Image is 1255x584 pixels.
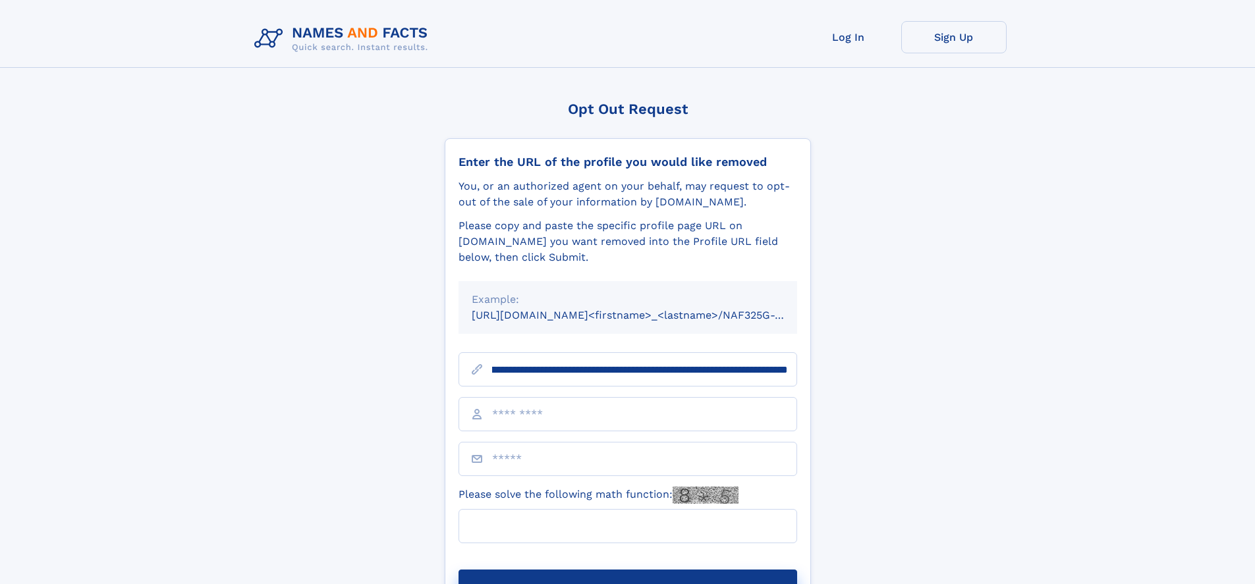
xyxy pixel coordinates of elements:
[459,178,797,210] div: You, or an authorized agent on your behalf, may request to opt-out of the sale of your informatio...
[445,101,811,117] div: Opt Out Request
[459,155,797,169] div: Enter the URL of the profile you would like removed
[472,292,784,307] div: Example:
[249,21,439,57] img: Logo Names and Facts
[459,218,797,265] div: Please copy and paste the specific profile page URL on [DOMAIN_NAME] you want removed into the Pr...
[901,21,1007,53] a: Sign Up
[796,21,901,53] a: Log In
[472,309,822,321] small: [URL][DOMAIN_NAME]<firstname>_<lastname>/NAF325G-xxxxxxxx
[459,487,739,504] label: Please solve the following math function:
